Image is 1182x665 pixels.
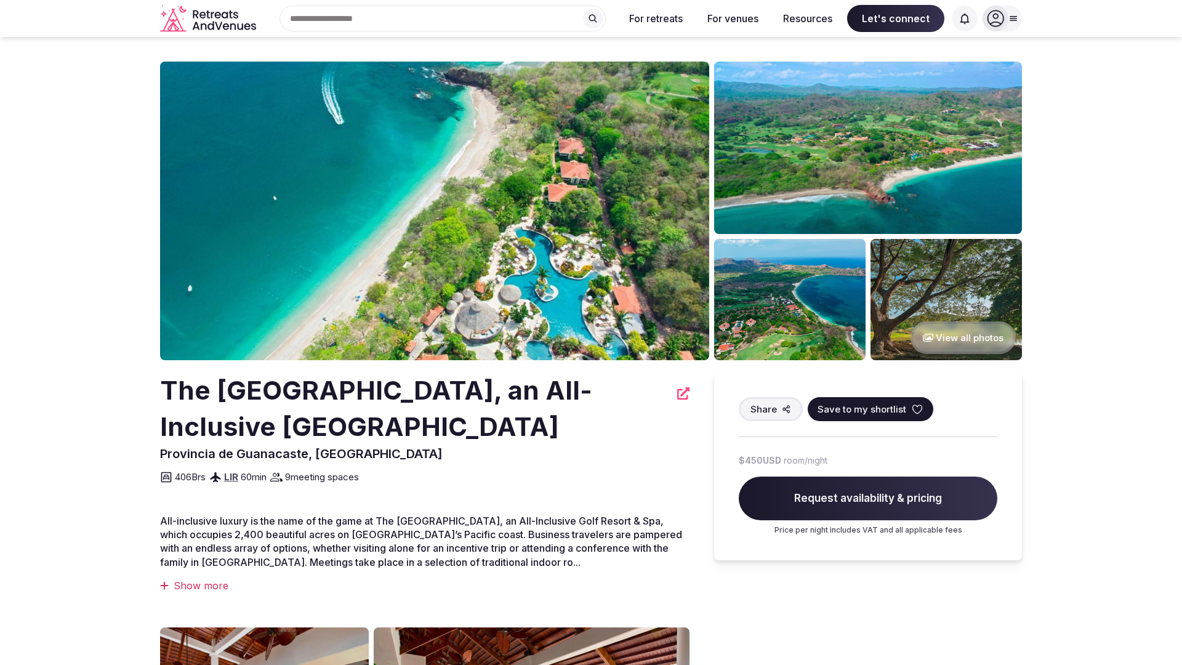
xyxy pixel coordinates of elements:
[160,5,259,33] a: Visit the homepage
[870,239,1022,360] img: Venue gallery photo
[160,5,259,33] svg: Retreats and Venues company logo
[619,5,693,32] button: For retreats
[808,397,933,421] button: Save to my shortlist
[241,470,267,483] span: 60 min
[750,403,777,416] span: Share
[739,525,997,536] p: Price per night includes VAT and all applicable fees
[224,471,238,483] a: LIR
[784,454,827,467] span: room/night
[160,579,689,592] div: Show more
[739,477,997,521] span: Request availability & pricing
[160,62,709,360] img: Venue cover photo
[698,5,768,32] button: For venues
[714,239,866,360] img: Venue gallery photo
[911,321,1016,354] button: View all photos
[285,470,359,483] span: 9 meeting spaces
[175,470,206,483] span: 406 Brs
[714,62,1022,234] img: Venue gallery photo
[160,515,682,568] span: All-inclusive luxury is the name of the game at The [GEOGRAPHIC_DATA], an All-Inclusive Golf Reso...
[160,373,670,445] h2: The [GEOGRAPHIC_DATA], an All-Inclusive [GEOGRAPHIC_DATA]
[739,397,803,421] button: Share
[773,5,842,32] button: Resources
[160,446,443,461] span: Provincia de Guanacaste, [GEOGRAPHIC_DATA]
[739,454,781,467] span: $450 USD
[818,403,906,416] span: Save to my shortlist
[847,5,944,32] span: Let's connect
